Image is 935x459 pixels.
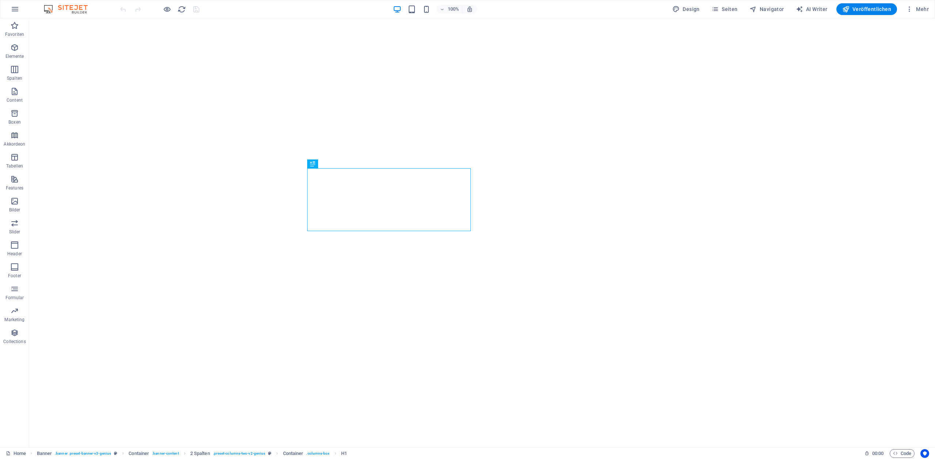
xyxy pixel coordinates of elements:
p: Features [6,185,23,191]
i: Dieses Element ist ein anpassbares Preset [268,451,271,455]
span: Klick zum Auswählen. Doppelklick zum Bearbeiten [129,449,149,458]
button: Klicke hier, um den Vorschau-Modus zu verlassen [163,5,171,14]
p: Elemente [5,53,24,59]
button: Code [890,449,915,458]
span: : [877,451,878,456]
span: Klick zum Auswählen. Doppelklick zum Bearbeiten [37,449,52,458]
h6: Session-Zeit [865,449,884,458]
span: Klick zum Auswählen. Doppelklick zum Bearbeiten [341,449,347,458]
img: Editor Logo [42,5,97,14]
p: Formular [5,295,24,301]
div: Design (Strg+Alt+Y) [669,3,703,15]
span: Klick zum Auswählen. Doppelklick zum Bearbeiten [190,449,210,458]
i: Seite neu laden [178,5,186,14]
span: . columns-box [306,449,329,458]
p: Boxen [8,119,21,125]
span: 00 00 [872,449,884,458]
p: Tabellen [6,163,23,169]
i: Dieses Element ist ein anpassbares Preset [114,451,117,455]
span: . banner .preset-banner-v3-genius [55,449,111,458]
p: Bilder [9,207,20,213]
nav: breadcrumb [37,449,347,458]
h6: 100% [447,5,459,14]
button: 100% [436,5,462,14]
button: Seiten [709,3,741,15]
button: AI Writer [793,3,831,15]
a: Klick, um Auswahl aufzuheben. Doppelklick öffnet Seitenverwaltung [6,449,26,458]
span: . preset-columns-two-v2-genius [213,449,266,458]
span: Navigator [749,5,784,13]
p: Collections [3,339,26,345]
span: Mehr [906,5,929,13]
span: Code [893,449,911,458]
button: reload [177,5,186,14]
p: Header [7,251,22,257]
p: Slider [9,229,20,235]
button: Design [669,3,703,15]
button: Usercentrics [920,449,929,458]
span: Veröffentlichen [842,5,891,13]
p: Content [7,97,23,103]
span: Klick zum Auswählen. Doppelklick zum Bearbeiten [283,449,304,458]
p: Footer [8,273,21,279]
p: Favoriten [5,31,24,37]
span: AI Writer [796,5,828,13]
i: Bei Größenänderung Zoomstufe automatisch an das gewählte Gerät anpassen. [466,6,473,12]
p: Marketing [4,317,24,323]
span: Design [672,5,700,13]
span: Seiten [711,5,738,13]
button: Navigator [747,3,787,15]
p: Akkordeon [4,141,25,147]
button: Veröffentlichen [836,3,897,15]
button: Mehr [903,3,932,15]
p: Spalten [7,75,22,81]
span: . banner-content [152,449,179,458]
